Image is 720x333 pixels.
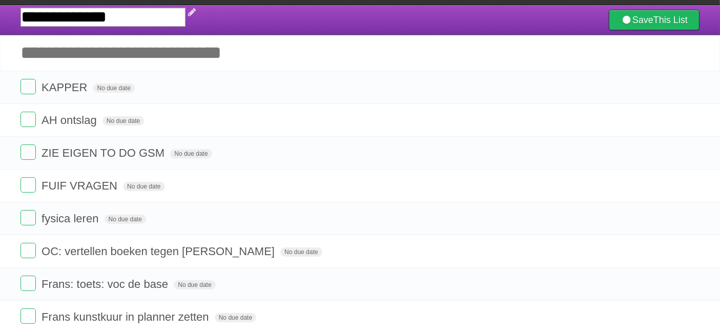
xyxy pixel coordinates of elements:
span: No due date [174,280,215,289]
label: Done [20,79,36,94]
span: No due date [170,149,212,158]
span: No due date [105,215,146,224]
label: Done [20,177,36,193]
span: ZIE EIGEN TO DO GSM [42,147,167,159]
label: Done [20,112,36,127]
span: No due date [93,84,135,93]
span: AH ontslag [42,114,99,127]
a: SaveThis List [609,10,700,30]
label: Done [20,243,36,258]
label: Done [20,144,36,160]
span: No due date [102,116,144,126]
span: OC: vertellen boeken tegen [PERSON_NAME] [42,245,277,258]
span: FUIF VRAGEN [42,179,120,192]
span: No due date [280,247,322,257]
span: fysica leren [42,212,101,225]
label: Done [20,276,36,291]
label: Done [20,210,36,225]
span: KAPPER [42,81,90,94]
span: Frans: toets: voc de base [42,278,171,290]
span: Frans kunstkuur in planner zetten [42,310,212,323]
span: No due date [215,313,256,322]
b: This List [653,15,688,25]
label: Done [20,308,36,324]
span: No due date [123,182,164,191]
